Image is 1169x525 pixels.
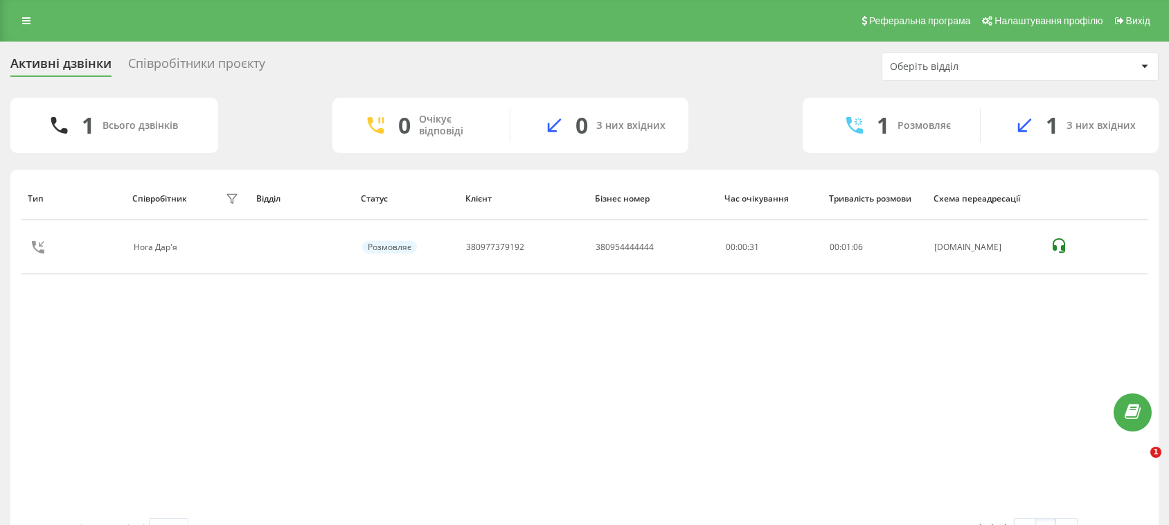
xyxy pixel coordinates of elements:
div: 0 [575,112,588,139]
div: Оберіть відділ [890,61,1055,73]
div: 380954444444 [596,242,654,252]
div: : : [830,242,863,252]
div: [DOMAIN_NAME] [934,242,1035,252]
span: Реферальна програма [869,15,971,26]
div: Співробітники проєкту [128,56,265,78]
div: Всього дзвінків [102,120,178,132]
div: Тип [28,194,119,204]
span: 01 [841,241,851,253]
div: 1 [877,112,889,139]
div: 380977379192 [466,242,524,252]
div: Бізнес номер [595,194,711,204]
span: Вихід [1126,15,1150,26]
div: Тривалість розмови [829,194,920,204]
div: Схема переадресації [934,194,1037,204]
span: 00 [830,241,839,253]
div: Розмовляє [898,120,951,132]
div: Клієнт [465,194,582,204]
div: Співробітник [132,194,187,204]
iframe: Intercom live chat [1122,447,1155,480]
div: З них вхідних [1067,120,1136,132]
div: 00:00:31 [726,242,815,252]
div: Нога Дар'я [134,242,181,252]
div: 0 [398,112,411,139]
div: Розмовляє [362,241,417,253]
div: 1 [1046,112,1058,139]
span: Налаштування профілю [994,15,1103,26]
div: Статус [361,194,452,204]
div: Час очікування [724,194,816,204]
div: З них вхідних [596,120,666,132]
span: 06 [853,241,863,253]
span: 1 [1150,447,1161,458]
div: Відділ [256,194,348,204]
div: Очікує відповіді [419,114,489,137]
div: Активні дзвінки [10,56,111,78]
div: 1 [82,112,94,139]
